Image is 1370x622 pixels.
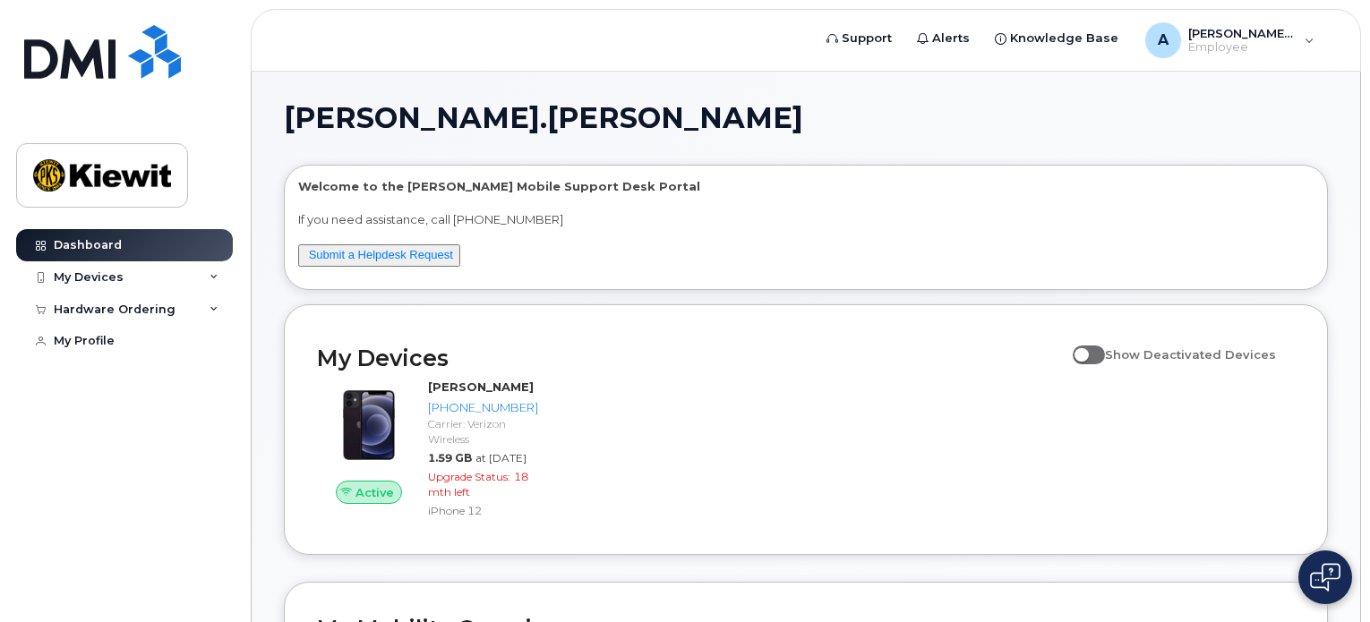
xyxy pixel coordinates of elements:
[309,248,453,261] a: Submit a Helpdesk Request
[298,211,1314,228] p: If you need assistance, call [PHONE_NUMBER]
[428,399,538,416] div: [PHONE_NUMBER]
[331,388,407,463] img: iPhone_12.jpg
[1105,347,1276,362] span: Show Deactivated Devices
[428,470,510,483] span: Upgrade Status:
[284,105,803,132] span: [PERSON_NAME].[PERSON_NAME]
[298,244,460,267] button: Submit a Helpdesk Request
[317,379,545,522] a: Active[PERSON_NAME][PHONE_NUMBER]Carrier: Verizon Wireless1.59 GBat [DATE]Upgrade Status:18 mth l...
[428,379,534,394] strong: [PERSON_NAME]
[475,451,527,464] span: at [DATE]
[1310,563,1340,592] img: Open chat
[428,416,538,447] div: Carrier: Verizon Wireless
[355,484,394,501] span: Active
[428,503,538,518] div: iPhone 12
[1073,337,1087,352] input: Show Deactivated Devices
[428,451,472,464] span: 1.59 GB
[298,178,1314,195] p: Welcome to the [PERSON_NAME] Mobile Support Desk Portal
[317,345,1064,371] h2: My Devices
